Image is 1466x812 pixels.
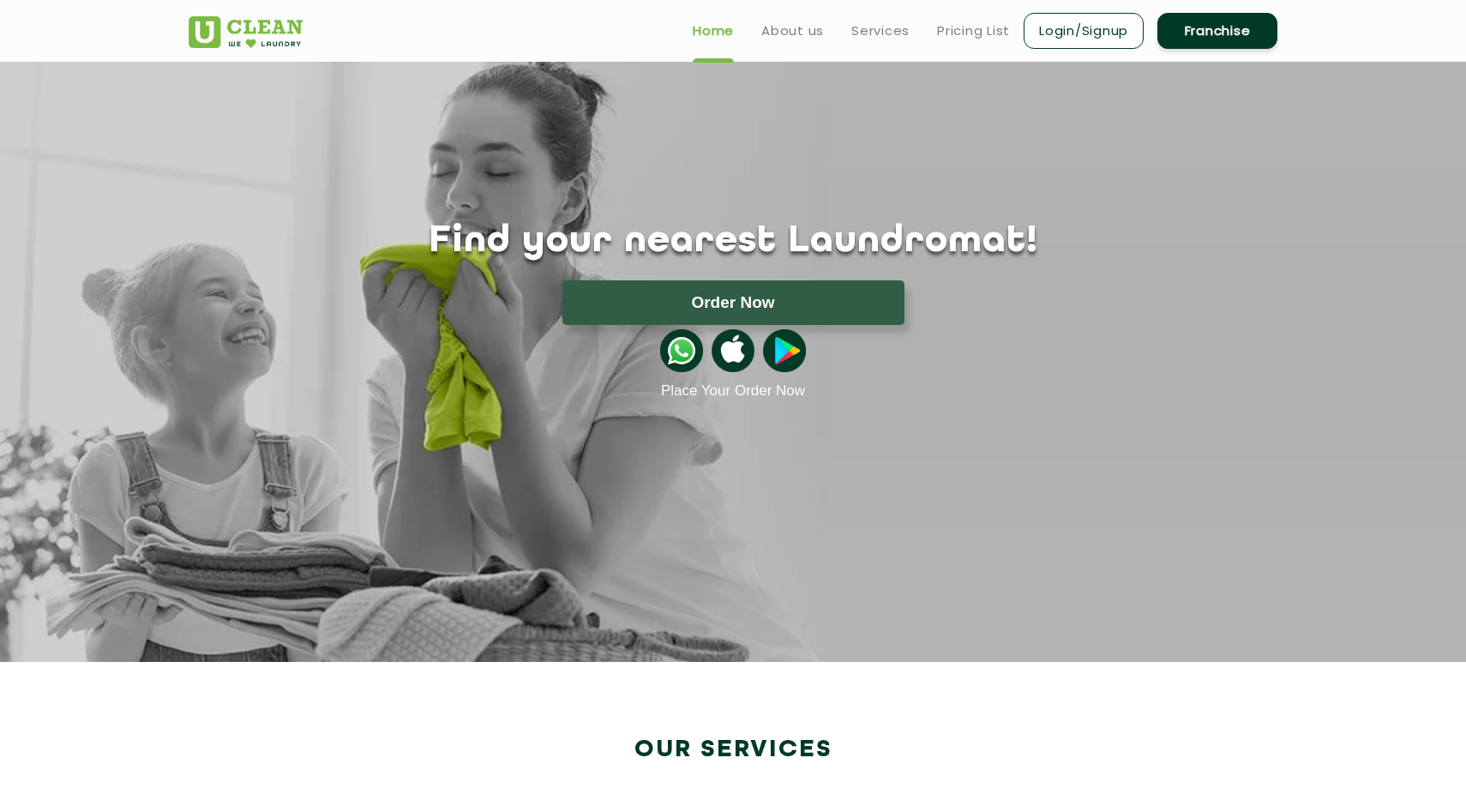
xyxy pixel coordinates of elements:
img: apple-icon.png [712,329,754,372]
a: About us [761,21,824,41]
a: Login/Signup [1024,13,1144,49]
button: Order Now [562,280,904,325]
img: playstoreicon.png [763,329,806,372]
img: UClean Laundry and Dry Cleaning [189,16,303,48]
a: Home [693,21,734,41]
img: whatsappicon.png [660,329,703,372]
a: Pricing List [937,21,1010,41]
a: Franchise [1157,13,1277,49]
a: Place Your Order Now [661,382,805,400]
h1: Find your nearest Laundromat! [176,220,1290,263]
a: Services [851,21,910,41]
h2: Our Services [189,736,1277,764]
